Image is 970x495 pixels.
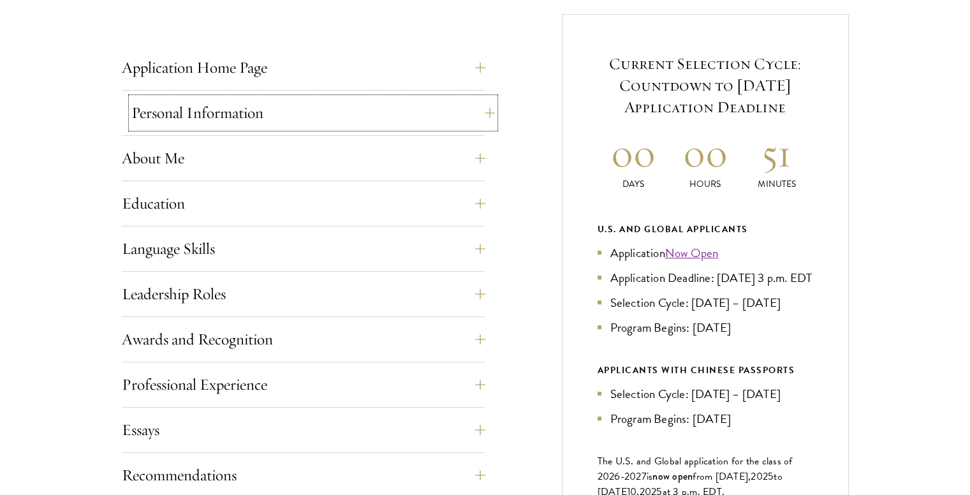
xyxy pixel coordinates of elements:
li: Selection Cycle: [DATE] – [DATE] [598,293,813,312]
li: Program Begins: [DATE] [598,410,813,428]
button: Awards and Recognition [122,324,485,355]
button: Professional Experience [122,369,485,400]
h2: 00 [669,129,741,177]
p: Days [598,177,670,191]
h5: Current Selection Cycle: Countdown to [DATE] Application Deadline [598,53,813,118]
span: is [647,469,653,484]
button: Recommendations [122,460,485,491]
h2: 51 [741,129,813,177]
button: About Me [122,143,485,174]
button: Education [122,188,485,219]
li: Application Deadline: [DATE] 3 p.m. EDT [598,269,813,287]
p: Minutes [741,177,813,191]
span: -202 [621,469,642,484]
button: Language Skills [122,233,485,264]
p: Hours [669,177,741,191]
div: U.S. and Global Applicants [598,221,813,237]
span: The U.S. and Global application for the class of 202 [598,454,793,484]
li: Selection Cycle: [DATE] – [DATE] [598,385,813,403]
div: APPLICANTS WITH CHINESE PASSPORTS [598,362,813,378]
li: Application [598,244,813,262]
button: Leadership Roles [122,279,485,309]
button: Personal Information [131,98,495,128]
a: Now Open [665,244,719,262]
span: now open [652,469,693,484]
span: 7 [642,469,647,484]
span: from [DATE], [693,469,751,484]
span: 5 [768,469,774,484]
button: Application Home Page [122,52,485,83]
h2: 00 [598,129,670,177]
button: Essays [122,415,485,445]
span: 6 [614,469,620,484]
span: 202 [751,469,768,484]
li: Program Begins: [DATE] [598,318,813,337]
